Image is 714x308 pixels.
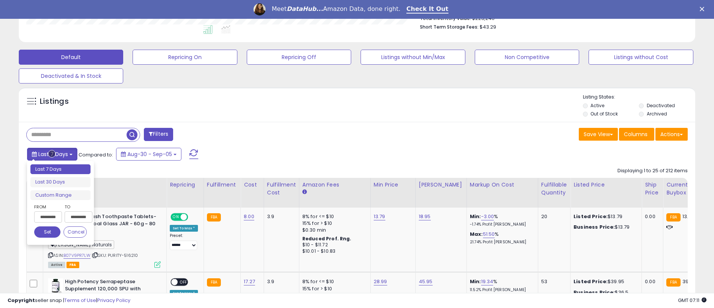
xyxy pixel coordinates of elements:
[48,278,63,293] img: 41mVr1voktL._SL40_.jpg
[244,181,261,189] div: Cost
[302,235,352,242] b: Reduced Prof. Rng.
[78,151,113,158] span: Compared to:
[302,181,367,189] div: Amazon Fees
[541,278,565,285] div: 53
[466,178,538,208] th: The percentage added to the cost of goods (COGS) that forms the calculator for Min & Max prices.
[470,213,532,227] div: %
[480,23,496,30] span: $43.29
[617,167,688,174] div: Displaying 1 to 25 of 212 items
[574,278,636,285] div: $39.95
[541,213,565,220] div: 20
[66,262,79,268] span: FBA
[64,297,96,304] a: Terms of Use
[470,278,532,292] div: %
[624,130,648,138] span: Columns
[46,181,163,189] div: Title
[678,297,706,304] span: 2025-09-13 07:11 GMT
[574,213,608,220] b: Listed Price:
[470,278,481,285] b: Min:
[34,226,60,238] button: Set
[574,223,615,231] b: Business Price:
[583,94,695,101] p: Listing States:
[92,252,138,258] span: | SKU: PURITY-516210
[144,128,173,141] button: Filters
[619,128,654,141] button: Columns
[419,181,463,189] div: [PERSON_NAME]
[579,128,618,141] button: Save View
[171,214,181,220] span: ON
[133,50,237,65] button: Repricing On
[267,181,296,197] div: Fulfillment Cost
[302,278,365,285] div: 8% for <= $10
[65,203,87,211] label: To
[302,227,365,234] div: $0.30 min
[302,248,365,255] div: $10.01 - $10.83
[420,15,471,21] b: Total Inventory Value:
[361,50,465,65] button: Listings without Min/Max
[97,297,130,304] a: Privacy Policy
[302,213,365,220] div: 8% for <= $10
[666,213,680,222] small: FBA
[645,278,657,285] div: 0.00
[207,181,237,189] div: Fulfillment
[302,189,307,196] small: Amazon Fees.
[302,242,365,248] div: $10 - $11.72
[470,181,535,189] div: Markup on Cost
[63,252,91,259] a: B07V9PR7LW
[267,278,293,285] div: 3.9
[647,102,675,109] label: Deactivated
[406,5,448,14] a: Check It Out
[645,181,660,197] div: Ship Price
[541,181,567,197] div: Fulfillable Quantity
[483,231,495,238] a: 51.50
[187,214,199,220] span: OFF
[655,128,688,141] button: Actions
[647,111,667,117] label: Archived
[470,240,532,245] p: 21.74% Profit [PERSON_NAME]
[470,231,483,238] b: Max:
[475,50,579,65] button: Non Competitive
[374,213,385,220] a: 13.79
[419,278,433,285] a: 45.95
[48,262,65,268] span: All listings currently available for purchase on Amazon
[207,213,221,222] small: FBA
[267,213,293,220] div: 3.9
[302,220,365,227] div: 15% for > $10
[481,213,494,220] a: -3.00
[302,285,365,292] div: 15% for > $10
[574,181,639,189] div: Listed Price
[30,190,91,200] li: Custom Range
[419,213,431,220] a: 18.95
[470,231,532,245] div: %
[645,213,657,220] div: 0.00
[127,150,172,158] span: Aug-30 - Sep-05
[40,96,69,107] h5: Listings
[8,297,35,304] strong: Copyright
[30,164,91,174] li: Last 7 Days
[589,50,693,65] button: Listings without Cost
[63,226,87,238] button: Cancel
[374,278,387,285] a: 28.99
[374,181,412,189] div: Min Price
[481,278,494,285] a: 19.34
[207,278,221,287] small: FBA
[287,5,323,12] i: DataHub...
[247,50,351,65] button: Repricing Off
[666,278,680,287] small: FBA
[470,222,532,227] p: -1.74% Profit [PERSON_NAME]
[19,68,123,83] button: Deactivated & In Stock
[170,225,198,232] div: Set To Max *
[30,177,91,187] li: Last 30 Days
[700,7,707,11] div: Close
[574,224,636,231] div: $13.79
[244,213,254,220] a: 8.00
[19,50,123,65] button: Default
[116,148,181,161] button: Aug-30 - Sep-05
[682,213,694,220] span: 13.76
[38,150,68,158] span: Last 7 Days
[27,148,77,161] button: Last 7 Days
[682,278,696,285] span: 39.95
[574,278,608,285] b: Listed Price:
[666,181,705,197] div: Current Buybox Price
[34,203,60,211] label: From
